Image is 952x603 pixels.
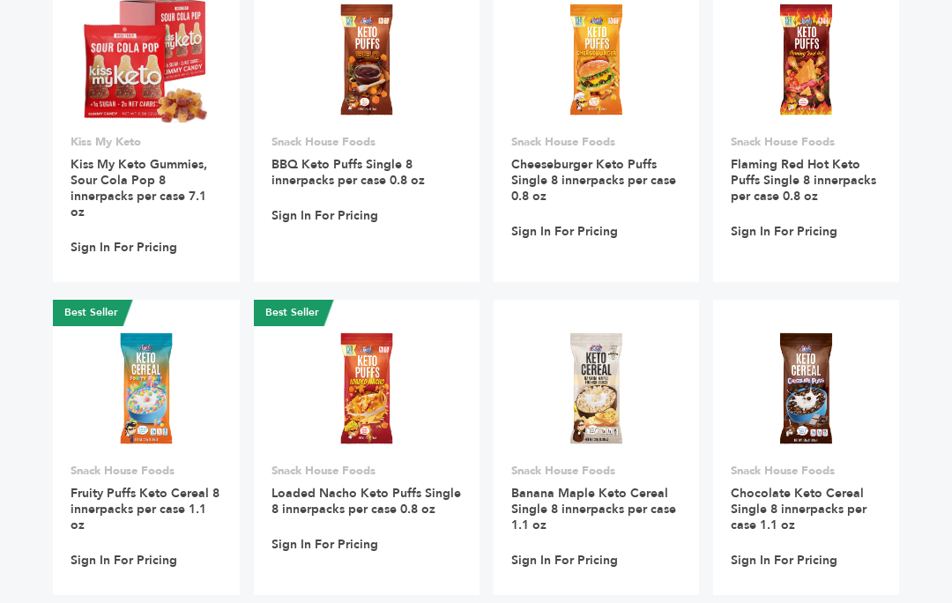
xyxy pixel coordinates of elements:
[742,324,870,452] img: Chocolate Keto Cereal Single 8 innerpacks per case 1.1 oz
[731,156,876,205] a: Flaming Red Hot Keto Puffs Single 8 innerpacks per case 0.8 oz
[731,224,837,240] a: Sign In For Pricing
[532,324,660,452] img: Banana Maple Keto Cereal Single 8 innerpacks per case 1.1 oz
[71,463,222,479] p: Snack House Foods
[71,240,177,256] a: Sign In For Pricing
[511,463,681,479] p: Snack House Foods
[271,537,378,553] a: Sign In For Pricing
[731,463,882,479] p: Snack House Foods
[511,224,618,240] a: Sign In For Pricing
[83,324,211,452] img: Fruity Puffs Keto Cereal 8 innerpacks per case 1.1 oz
[271,485,461,517] a: Loaded Nacho Keto Puffs Single 8 innerpacks per case 0.8 oz
[71,156,207,220] a: Kiss My Keto Gummies, Sour Cola Pop 8 innerpacks per case 7.1 oz
[71,134,222,150] p: Kiss My Keto
[731,134,882,150] p: Snack House Foods
[731,485,866,533] a: Chocolate Keto Cereal Single 8 innerpacks per case 1.1 oz
[511,156,676,205] a: Cheeseburger Keto Puffs Single 8 innerpacks per case 0.8 oz
[271,463,463,479] p: Snack House Foods
[271,208,378,224] a: Sign In For Pricing
[71,485,219,533] a: Fruity Puffs Keto Cereal 8 innerpacks per case 1.1 oz
[511,553,618,569] a: Sign In For Pricing
[731,553,837,569] a: Sign In For Pricing
[511,134,681,150] p: Snack House Foods
[71,553,177,569] a: Sign In For Pricing
[303,324,431,452] img: Loaded Nacho Keto Puffs Single 8 innerpacks per case 0.8 oz
[271,156,425,189] a: BBQ Keto Puffs Single 8 innerpacks per case 0.8 oz
[271,134,463,150] p: Snack House Foods
[511,485,676,533] a: Banana Maple Keto Cereal Single 8 innerpacks per case 1.1 oz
